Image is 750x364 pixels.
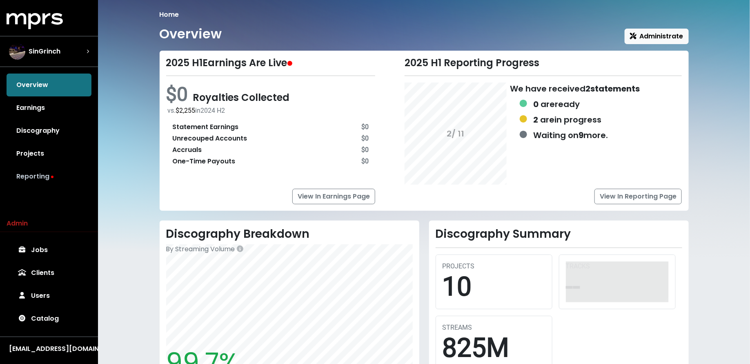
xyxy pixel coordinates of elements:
div: Unrecouped Accounts [173,134,247,143]
div: We have received [510,83,640,185]
div: Waiting on more. [534,129,608,141]
b: 9 [579,130,584,141]
a: Projects [7,142,91,165]
h1: Overview [160,26,222,42]
b: 2 statements [585,83,640,94]
div: STREAMS [443,323,545,333]
b: 2 [534,114,539,125]
a: Users [7,284,91,307]
a: View In Reporting Page [594,189,682,204]
span: By Streaming Volume [166,244,235,254]
li: Home [160,10,179,20]
b: 0 [534,98,539,110]
div: $0 [361,156,369,166]
button: Administrate [625,29,689,44]
nav: breadcrumb [160,10,689,20]
div: 2025 H1 Earnings Are Live [166,57,376,69]
button: [EMAIL_ADDRESS][DOMAIN_NAME] [7,344,91,354]
a: mprs logo [7,16,63,25]
span: Royalties Collected [193,91,290,104]
div: One-Time Payouts [173,156,236,166]
div: are in progress [534,114,602,126]
span: Administrate [630,31,683,41]
div: vs. in 2024 H2 [168,106,376,116]
div: PROJECTS [443,261,545,271]
div: are ready [534,98,580,110]
img: The selected account / producer [9,43,25,60]
div: $0 [361,134,369,143]
a: Clients [7,261,91,284]
div: $0 [361,122,369,132]
h2: Discography Breakdown [166,227,413,241]
div: Statement Earnings [173,122,239,132]
div: $0 [361,145,369,155]
span: $0 [166,83,193,106]
div: [EMAIL_ADDRESS][DOMAIN_NAME] [9,344,89,354]
span: SinGrinch [29,47,60,56]
a: Discography [7,119,91,142]
div: 825M [443,333,545,364]
span: $2,255 [176,107,196,114]
div: 10 [443,271,545,303]
a: Reporting [7,165,91,188]
a: Earnings [7,96,91,119]
div: 2025 H1 Reporting Progress [405,57,682,69]
a: View In Earnings Page [292,189,375,204]
a: Catalog [7,307,91,330]
a: Jobs [7,239,91,261]
h2: Discography Summary [436,227,682,241]
div: Accruals [173,145,202,155]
